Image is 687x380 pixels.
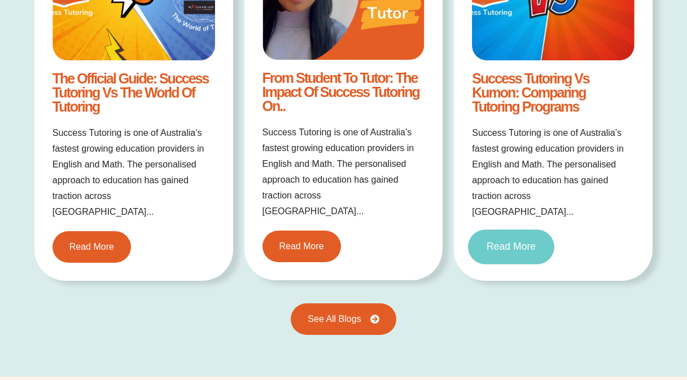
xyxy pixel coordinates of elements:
[291,303,396,335] a: See All Blogs
[279,242,324,251] span: Read More
[52,231,131,263] a: Read More
[52,125,215,220] p: Success Tutoring is one of Australia’s fastest growing education providers in English and Math. T...
[487,242,536,252] span: Read More
[262,70,419,114] a: From Student to Tutor: The Impact of Success Tutoring on..
[472,70,589,114] a: Success Tutoring vs Kumon: Comparing Tutoring Programs
[468,229,554,264] a: Read More
[262,231,341,262] a: Read More
[262,125,425,219] p: Success Tutoring is one of Australia’s fastest growing education providers in English and Math. T...
[69,242,114,251] span: Read More
[499,253,687,380] iframe: Chat Widget
[472,125,635,220] p: Success Tutoring is one of Australia’s fastest growing education providers in English and Math. T...
[308,315,361,324] span: See All Blogs
[52,70,209,114] a: The Official Guide: Success Tutoring vs The World of Tutoring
